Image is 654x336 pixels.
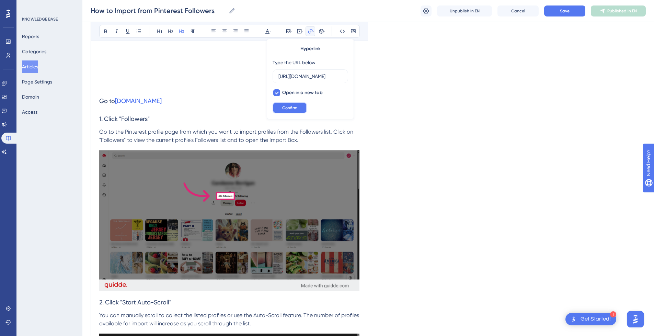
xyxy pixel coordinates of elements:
[581,315,611,323] div: Get Started!
[278,72,342,80] input: Type the value
[497,5,539,16] button: Cancel
[99,97,115,104] span: Go to
[99,115,150,122] span: 1. Click "Followers"
[22,60,38,73] button: Articles
[607,8,637,14] span: Published in EN
[16,2,43,10] span: Need Help?
[273,58,315,67] div: Type the URL below
[560,8,570,14] span: Save
[22,30,39,43] button: Reports
[22,91,39,103] button: Domain
[565,313,616,325] div: Open Get Started! checklist, remaining modules: 1
[99,299,171,306] span: 2. Click "Start Auto-Scroll"
[450,8,480,14] span: Unpublish in EN
[591,5,646,16] button: Published in EN
[282,89,323,97] span: Open in a new tab
[300,45,321,53] span: Hyperlink
[544,5,585,16] button: Save
[511,8,525,14] span: Cancel
[282,105,297,111] span: Confirm
[570,315,578,323] img: launcher-image-alternative-text
[99,312,360,327] span: You can manually scroll to collect the listed profiles or use the Auto-Scroll feature. The number...
[22,76,52,88] button: Page Settings
[22,45,46,58] button: Categories
[625,309,646,329] iframe: UserGuiding AI Assistant Launcher
[610,311,616,317] div: 1
[437,5,492,16] button: Unpublish in EN
[99,128,355,143] span: Go to the Pinterest profile page from which you want to import profiles from the Followers list. ...
[91,6,226,15] input: Article Name
[22,16,58,22] div: KNOWLEDGE BASE
[22,106,37,118] button: Access
[273,102,307,113] button: Confirm
[115,97,162,104] a: [DOMAIN_NAME]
